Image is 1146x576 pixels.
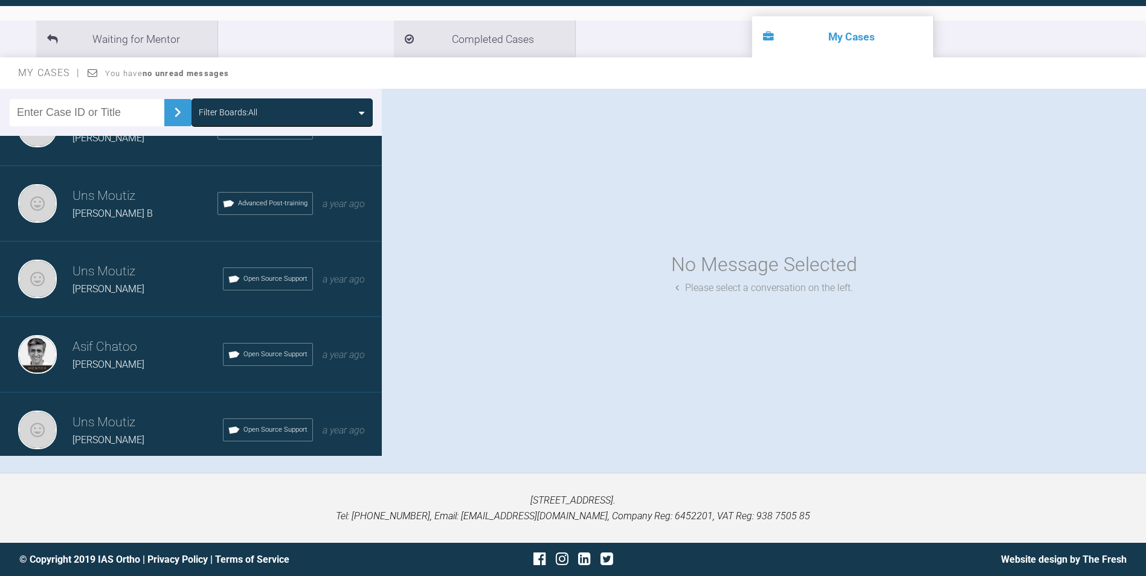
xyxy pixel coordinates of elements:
[18,67,80,78] span: My Cases
[243,424,307,435] span: Open Source Support
[215,554,289,565] a: Terms of Service
[1001,554,1127,565] a: Website design by The Fresh
[238,198,307,209] span: Advanced Post-training
[147,554,208,565] a: Privacy Policy
[143,69,229,78] strong: no unread messages
[18,335,57,374] img: Asif Chatoo
[72,261,223,282] h3: Uns Moutiz
[18,411,57,449] img: Uns Moutiz
[168,103,187,122] img: chevronRight.28bd32b0.svg
[19,493,1127,523] p: [STREET_ADDRESS]. Tel: [PHONE_NUMBER], Email: [EMAIL_ADDRESS][DOMAIN_NAME], Company Reg: 6452201,...
[323,349,365,360] span: a year ago
[19,552,388,568] div: © Copyright 2019 IAS Ortho | |
[323,198,365,210] span: a year ago
[243,349,307,360] span: Open Source Support
[105,69,229,78] span: You have
[752,16,933,57] li: My Cases
[72,359,144,370] span: [PERSON_NAME]
[18,260,57,298] img: Uns Moutiz
[72,412,223,433] h3: Uns Moutiz
[10,99,164,126] input: Enter Case ID or Title
[394,21,575,57] li: Completed Cases
[675,280,853,296] div: Please select a conversation on the left.
[671,249,857,280] div: No Message Selected
[323,424,365,436] span: a year ago
[72,132,144,144] span: [PERSON_NAME]
[72,337,223,357] h3: Asif Chatoo
[72,434,144,446] span: [PERSON_NAME]
[36,21,217,57] li: Waiting for Mentor
[243,274,307,284] span: Open Source Support
[199,106,257,119] div: Filter Boards: All
[72,186,217,206] h3: Uns Moutiz
[72,208,153,219] span: [PERSON_NAME] B
[18,184,57,223] img: Uns Moutiz
[72,283,144,295] span: [PERSON_NAME]
[323,274,365,285] span: a year ago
